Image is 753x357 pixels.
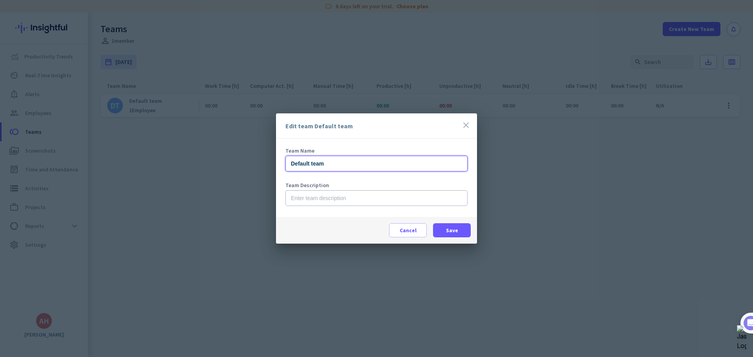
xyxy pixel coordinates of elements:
[433,223,471,237] button: Save
[400,226,417,234] span: Cancel
[285,123,353,129] div: Edit team Default team
[285,156,468,171] input: Enter team name
[389,223,427,237] button: Cancel
[446,226,458,234] span: Save
[285,190,468,206] input: Enter team description
[285,148,468,153] div: Team Name
[285,182,468,188] div: Team Description
[461,120,471,130] i: close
